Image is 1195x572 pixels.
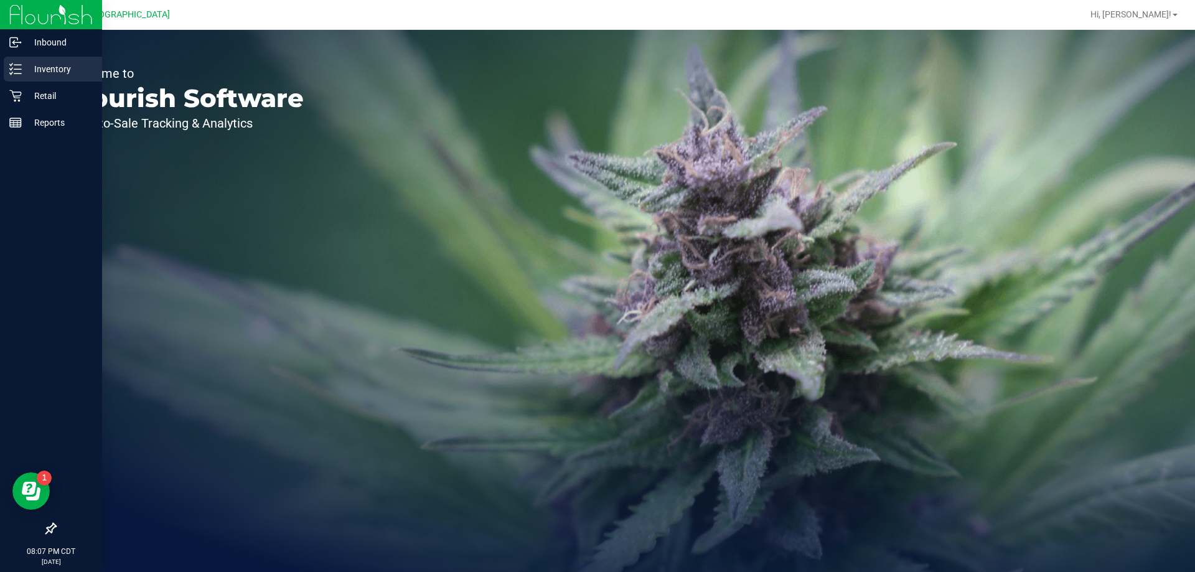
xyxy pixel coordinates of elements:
[22,115,96,130] p: Reports
[67,86,304,111] p: Flourish Software
[9,63,22,75] inline-svg: Inventory
[85,9,170,20] span: [GEOGRAPHIC_DATA]
[22,88,96,103] p: Retail
[1090,9,1171,19] span: Hi, [PERSON_NAME]!
[12,472,50,510] iframe: Resource center
[67,117,304,129] p: Seed-to-Sale Tracking & Analytics
[9,116,22,129] inline-svg: Reports
[9,36,22,49] inline-svg: Inbound
[9,90,22,102] inline-svg: Retail
[22,35,96,50] p: Inbound
[6,546,96,557] p: 08:07 PM CDT
[67,67,304,80] p: Welcome to
[22,62,96,77] p: Inventory
[37,471,52,485] iframe: Resource center unread badge
[6,557,96,566] p: [DATE]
